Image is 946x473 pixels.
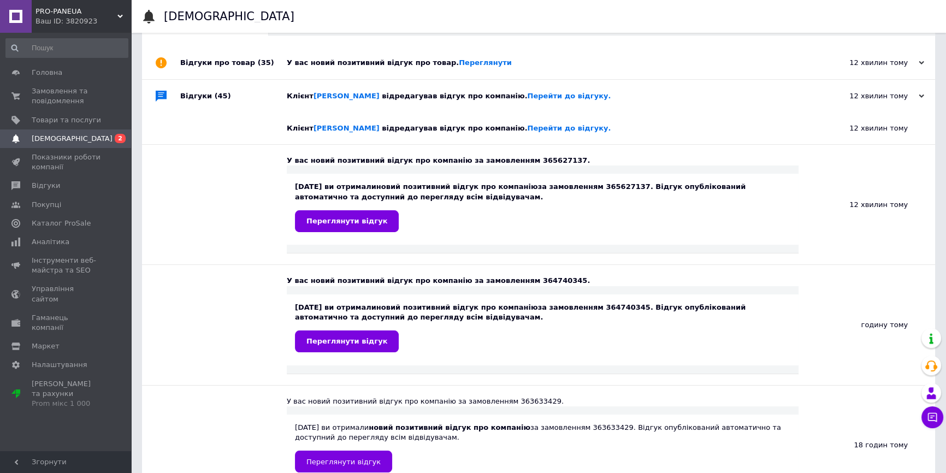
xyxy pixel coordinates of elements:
[32,379,101,409] span: [PERSON_NAME] та рахунки
[164,10,294,23] h1: [DEMOGRAPHIC_DATA]
[32,313,101,333] span: Гаманець компанії
[815,91,924,101] div: 12 хвилин тому
[295,330,399,352] a: Переглянути відгук
[295,303,790,352] div: [DATE] ви отримали за замовленням 364740345. Відгук опублікований автоматично та доступний до пер...
[295,451,392,472] a: Переглянути відгук
[32,200,61,210] span: Покупці
[180,80,287,113] div: Відгуки
[5,38,128,58] input: Пошук
[306,337,387,345] span: Переглянути відгук
[799,113,935,144] div: 12 хвилин тому
[32,152,101,172] span: Показники роботи компанії
[287,276,799,286] div: У вас новий позитивний відгук про компанію за замовленням 364740345.
[295,182,790,232] div: [DATE] ви отримали за замовленням 365627137. Відгук опублікований автоматично та доступний до пер...
[314,124,380,132] a: [PERSON_NAME]
[376,182,538,191] b: новий позитивний відгук про компанію
[382,92,611,100] span: відредагував відгук про компанію.
[295,210,399,232] a: Переглянути відгук
[180,46,287,79] div: Відгуки про товар
[32,134,113,144] span: [DEMOGRAPHIC_DATA]
[921,406,943,428] button: Чат з покупцем
[258,58,274,67] span: (35)
[32,181,60,191] span: Відгуки
[36,16,131,26] div: Ваш ID: 3820923
[287,156,799,165] div: У вас новий позитивний відгук про компанію за замовленням 365627137.
[295,423,790,472] div: [DATE] ви отримали за замовленням 363633429. Відгук опублікований автоматично та доступний до пер...
[32,237,69,247] span: Аналітика
[306,458,381,466] span: Переглянути відгук
[32,68,62,78] span: Головна
[799,265,935,385] div: годину тому
[306,217,387,225] span: Переглянути відгук
[369,423,530,431] b: новий позитивний відгук про компанію
[32,360,87,370] span: Налаштування
[314,92,380,100] a: [PERSON_NAME]
[459,58,512,67] a: Переглянути
[32,86,101,106] span: Замовлення та повідомлення
[115,134,126,143] span: 2
[32,256,101,275] span: Інструменти веб-майстра та SEO
[287,124,611,132] span: Клієнт
[32,115,101,125] span: Товари та послуги
[215,92,231,100] span: (45)
[32,218,91,228] span: Каталог ProSale
[287,397,799,406] div: У вас новий позитивний відгук про компанію за замовленням 363633429.
[287,58,815,68] div: У вас новий позитивний відгук про товар.
[528,92,611,100] a: Перейти до відгуку.
[287,92,611,100] span: Клієнт
[815,58,924,68] div: 12 хвилин тому
[32,341,60,351] span: Маркет
[382,124,611,132] span: відредагував відгук про компанію.
[36,7,117,16] span: PRO-PANEUA
[528,124,611,132] a: Перейти до відгуку.
[32,399,101,409] div: Prom мікс 1 000
[32,284,101,304] span: Управління сайтом
[376,303,538,311] b: новий позитивний відгук про компанію
[799,145,935,264] div: 12 хвилин тому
